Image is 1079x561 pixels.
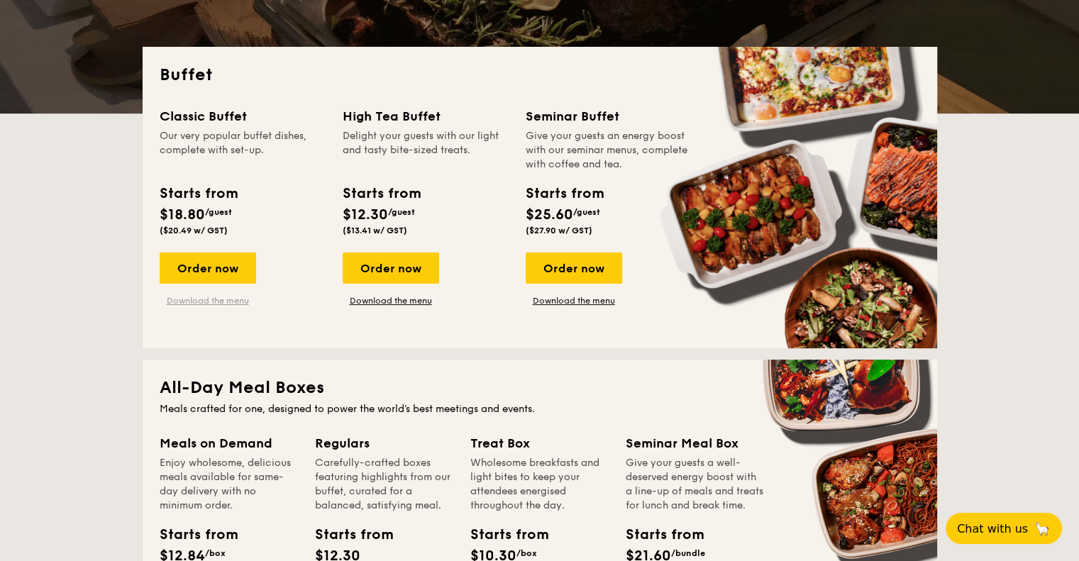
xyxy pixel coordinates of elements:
span: /bundle [671,548,705,558]
h2: Buffet [160,64,920,87]
div: Give your guests an energy boost with our seminar menus, complete with coffee and tea. [526,129,692,172]
span: $25.60 [526,206,573,223]
a: Download the menu [526,295,622,306]
div: Classic Buffet [160,106,326,126]
a: Download the menu [160,295,256,306]
div: Starts from [343,183,420,204]
div: Starts from [160,524,223,545]
div: Treat Box [470,433,609,453]
div: Starts from [626,524,690,545]
span: ($27.90 w/ GST) [526,226,592,235]
span: Chat with us [957,522,1028,535]
div: Enjoy wholesome, delicious meals available for same-day delivery with no minimum order. [160,456,298,513]
span: /box [205,548,226,558]
span: /box [516,548,537,558]
span: $18.80 [160,206,205,223]
span: /guest [388,207,415,217]
span: /guest [573,207,600,217]
div: Order now [526,252,622,284]
div: Give your guests a well-deserved energy boost with a line-up of meals and treats for lunch and br... [626,456,764,513]
span: ($13.41 w/ GST) [343,226,407,235]
div: Wholesome breakfasts and light bites to keep your attendees energised throughout the day. [470,456,609,513]
div: Starts from [470,524,534,545]
span: ($20.49 w/ GST) [160,226,228,235]
div: Order now [343,252,439,284]
div: Delight your guests with our light and tasty bite-sized treats. [343,129,509,172]
div: Meals on Demand [160,433,298,453]
button: Chat with us🦙 [946,513,1062,544]
div: Seminar Meal Box [626,433,764,453]
span: /guest [205,207,232,217]
div: Order now [160,252,256,284]
span: $12.30 [343,206,388,223]
div: Carefully-crafted boxes featuring highlights from our buffet, curated for a balanced, satisfying ... [315,456,453,513]
div: Starts from [526,183,603,204]
div: High Tea Buffet [343,106,509,126]
div: Regulars [315,433,453,453]
a: Download the menu [343,295,439,306]
div: Our very popular buffet dishes, complete with set-up. [160,129,326,172]
span: 🦙 [1034,521,1051,537]
div: Starts from [315,524,379,545]
h2: All-Day Meal Boxes [160,377,920,399]
div: Seminar Buffet [526,106,692,126]
div: Meals crafted for one, designed to power the world's best meetings and events. [160,402,920,416]
div: Starts from [160,183,237,204]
